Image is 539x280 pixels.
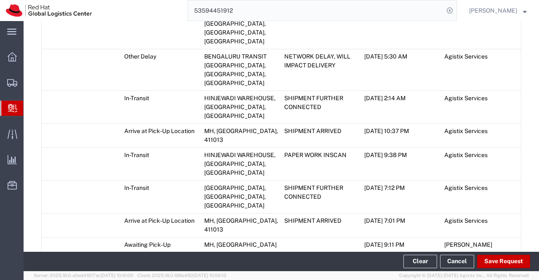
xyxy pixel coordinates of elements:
[441,91,521,123] td: Agistix Services
[201,7,281,49] td: BENGALURU TRANSIT [GEOGRAPHIC_DATA], [GEOGRAPHIC_DATA], [GEOGRAPHIC_DATA]
[441,213,521,237] td: Agistix Services
[361,213,441,237] td: [DATE] 7:01 PM
[399,272,529,279] span: Copyright © [DATE]-[DATE] Agistix Inc., All Rights Reserved
[469,6,517,15] span: Sumitra Hansdah
[469,5,527,16] button: [PERSON_NAME]
[441,7,521,49] td: Agistix Services
[361,237,441,252] td: [DATE] 9:11 PM
[403,255,437,268] button: Clear
[201,147,281,180] td: HINJEWADI WAREHOUSE, [GEOGRAPHIC_DATA], [GEOGRAPHIC_DATA]
[6,4,92,17] img: logo
[477,255,530,268] button: Save Request
[361,91,441,123] td: [DATE] 2:14 AM
[121,49,201,91] td: Other Delay
[201,49,281,91] td: BENGALURU TRANSIT [GEOGRAPHIC_DATA], [GEOGRAPHIC_DATA], [GEOGRAPHIC_DATA]
[188,0,444,21] input: Search for shipment number, reference number
[121,7,201,49] td: In-Transit
[440,255,474,268] a: Cancel
[121,147,201,180] td: In-Transit
[121,123,201,147] td: Arrive at Pick-Up Location
[201,213,281,237] td: MH, [GEOGRAPHIC_DATA], 411013
[441,49,521,91] td: Agistix Services
[281,123,361,147] td: SHIPMENT ARRIVED
[281,49,361,91] td: NETWORK DELAY, WILL IMPACT DELIVERY
[201,91,281,123] td: HINJEWADI WAREHOUSE, [GEOGRAPHIC_DATA], [GEOGRAPHIC_DATA]
[201,123,281,147] td: MH, [GEOGRAPHIC_DATA], 411013
[101,273,133,278] span: [DATE] 10:10:00
[281,7,361,49] td: PAPER WORK INSCAN
[121,91,201,123] td: In-Transit
[361,49,441,91] td: [DATE] 5:30 AM
[121,213,201,237] td: Arrive at Pick-Up Location
[361,147,441,180] td: [DATE] 9:38 PM
[121,237,201,252] td: Awaiting Pick-Up
[441,147,521,180] td: Agistix Services
[201,237,281,252] td: MH, [GEOGRAPHIC_DATA]
[281,147,361,180] td: PAPER WORK INSCAN
[281,213,361,237] td: SHIPMENT ARRIVED
[121,180,201,213] td: In-Transit
[137,273,226,278] span: Client: 2025.18.0-198a450
[441,123,521,147] td: Agistix Services
[361,123,441,147] td: [DATE] 10:37 PM
[361,7,441,49] td: [DATE] 5:48 AM
[441,180,521,213] td: Agistix Services
[34,273,133,278] span: Server: 2025.18.0-a0edd1917ac
[361,180,441,213] td: [DATE] 7:12 PM
[193,273,226,278] span: [DATE] 10:06:13
[281,180,361,213] td: SHIPMENT FURTHER CONNECTED
[201,180,281,213] td: [GEOGRAPHIC_DATA], [GEOGRAPHIC_DATA], [GEOGRAPHIC_DATA]
[441,237,521,252] td: [PERSON_NAME]
[281,91,361,123] td: SHIPMENT FURTHER CONNECTED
